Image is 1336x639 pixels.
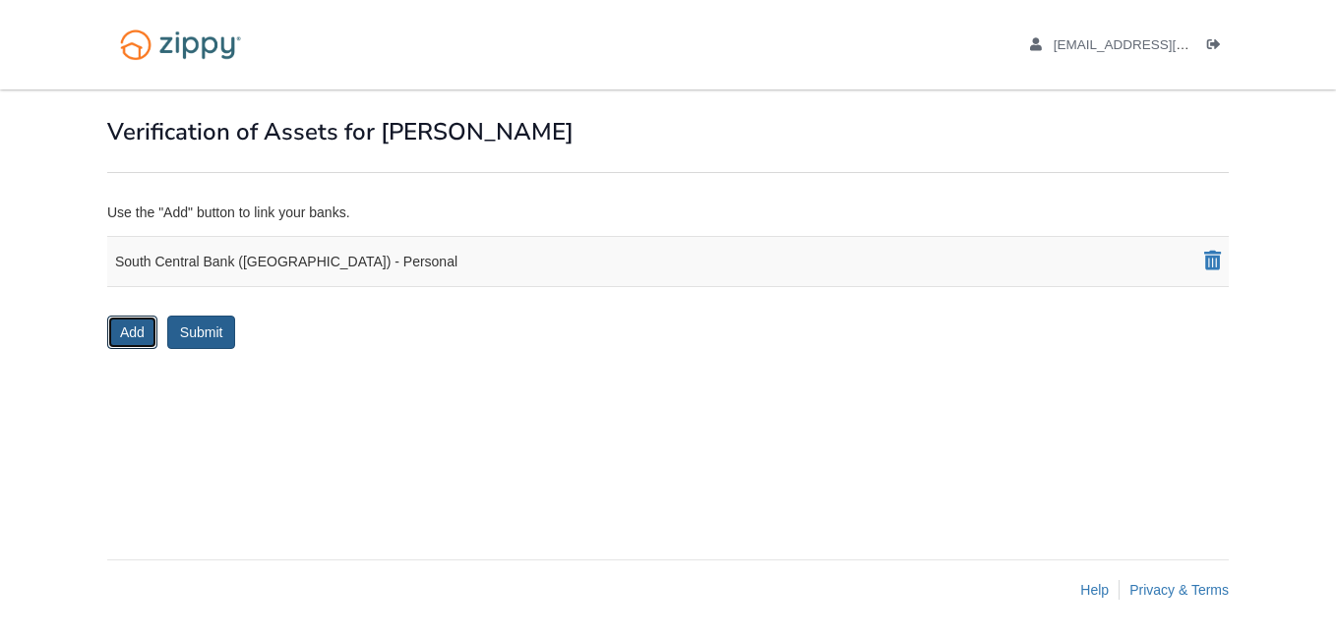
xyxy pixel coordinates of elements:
a: Privacy & Terms [1129,582,1229,598]
a: Log out [1207,37,1229,57]
li: Logout of your account [1207,35,1229,54]
div: South Central Bank ([GEOGRAPHIC_DATA]) - Personal [107,236,1229,287]
button: Submit [167,316,236,349]
a: edit profile [1030,37,1279,57]
span: mariebarlow2941@gmail.com [1054,37,1279,52]
h1: Verification of Assets for [PERSON_NAME] [107,119,1229,145]
button: Add [107,316,157,349]
img: Logo [107,20,254,70]
li: Your account details [1030,35,1192,54]
div: Use the "Add" button to link your banks. [107,203,1229,222]
a: Help [1080,582,1109,598]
